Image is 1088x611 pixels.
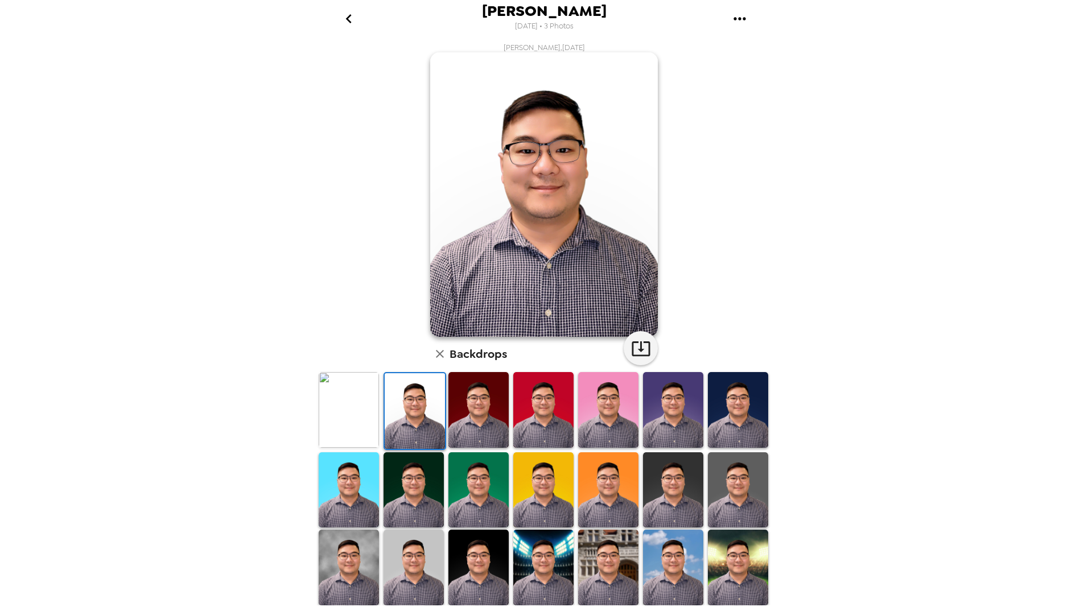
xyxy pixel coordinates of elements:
[482,3,607,19] span: [PERSON_NAME]
[504,43,585,52] span: [PERSON_NAME] , [DATE]
[450,345,507,363] h6: Backdrops
[515,19,574,34] span: [DATE] • 3 Photos
[319,372,379,448] img: Original
[430,52,658,337] img: user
